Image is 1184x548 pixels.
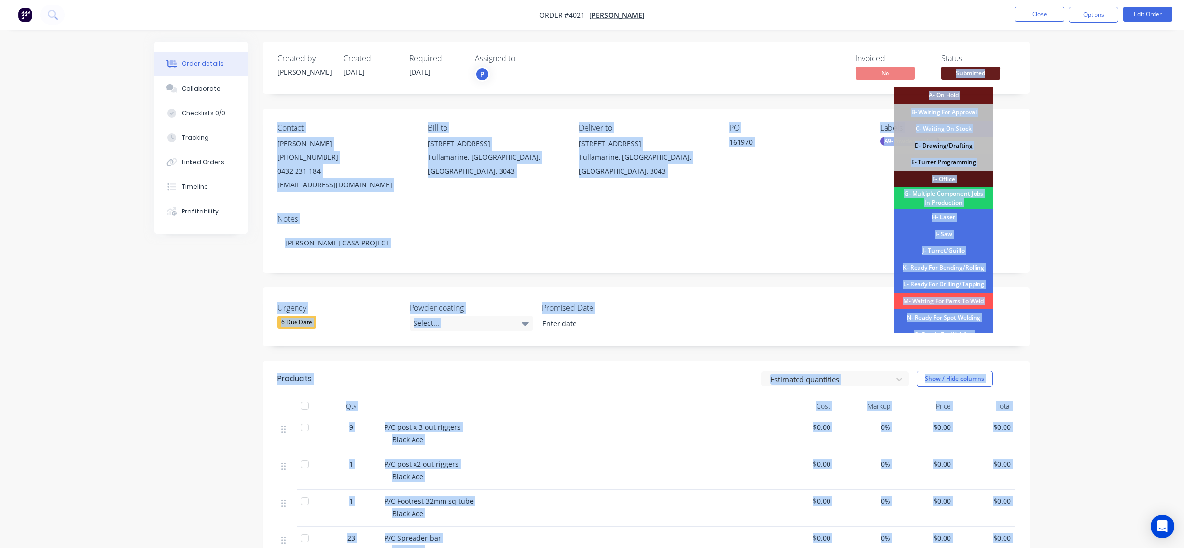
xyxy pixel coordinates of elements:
[959,422,1011,432] span: $0.00
[277,164,412,178] div: 0432 231 184
[917,371,993,387] button: Show / Hide columns
[349,459,353,469] span: 1
[343,54,397,63] div: Created
[1123,7,1172,22] button: Edit Order
[778,422,830,432] span: $0.00
[349,422,353,432] span: 9
[579,137,713,151] div: [STREET_ADDRESS]
[428,123,562,133] div: Bill to
[182,109,225,118] div: Checklists 0/0
[880,137,940,146] div: A9-Powdercoating
[894,226,993,243] div: I- Saw
[941,67,1000,79] span: Submitted
[154,125,248,150] button: Tracking
[579,123,713,133] div: Deliver to
[856,54,929,63] div: Invoiced
[409,54,463,63] div: Required
[154,150,248,175] button: Linked Orders
[894,259,993,276] div: K- Ready For Bending/Rolling
[894,209,993,226] div: H- Laser
[277,137,412,192] div: [PERSON_NAME][PHONE_NUMBER]0432 231 184[EMAIL_ADDRESS][DOMAIN_NAME]
[894,121,993,137] div: C- Waiting On Stock
[894,309,993,326] div: N- Ready For Spot Welding
[392,435,423,444] span: Black Ace
[154,52,248,76] button: Order details
[182,133,209,142] div: Tracking
[894,326,993,343] div: O- Ready For Welding
[894,171,993,187] div: F- Office
[894,137,993,154] div: D- Drawing/Drafting
[277,228,1015,258] div: [PERSON_NAME] CASA PROJECT
[729,123,864,133] div: PO
[1069,7,1118,23] button: Options
[277,316,316,329] div: 6 Due Date
[579,137,713,178] div: [STREET_ADDRESS]Tullamarine, [GEOGRAPHIC_DATA], [GEOGRAPHIC_DATA], 3043
[277,373,312,385] div: Products
[154,76,248,101] button: Collaborate
[392,509,423,518] span: Black Ace
[428,151,562,178] div: Tullamarine, [GEOGRAPHIC_DATA], [GEOGRAPHIC_DATA], 3043
[838,422,891,432] span: 0%
[535,316,658,331] input: Enter date
[838,459,891,469] span: 0%
[542,302,665,314] label: Promised Date
[277,151,412,164] div: [PHONE_NUMBER]
[277,214,1015,224] div: Notes
[589,10,645,20] a: [PERSON_NAME]
[343,67,365,77] span: [DATE]
[347,533,355,543] span: 23
[277,137,412,151] div: [PERSON_NAME]
[182,158,224,167] div: Linked Orders
[428,137,562,151] div: [STREET_ADDRESS]
[385,423,461,432] span: P/C post x 3 out riggers
[277,178,412,192] div: [EMAIL_ADDRESS][DOMAIN_NAME]
[880,123,1015,133] div: Labels
[410,316,533,331] div: Select...
[475,54,573,63] div: Assigned to
[182,183,208,191] div: Timeline
[409,67,431,77] span: [DATE]
[941,54,1015,63] div: Status
[277,67,331,77] div: [PERSON_NAME]
[277,54,331,63] div: Created by
[898,422,951,432] span: $0.00
[959,496,1011,506] span: $0.00
[349,496,353,506] span: 1
[385,459,459,469] span: P/C post x2 out riggers
[778,533,830,543] span: $0.00
[182,60,224,68] div: Order details
[894,293,993,309] div: M- Waiting For Parts To Weld
[838,496,891,506] span: 0%
[475,67,490,82] button: P
[385,496,474,506] span: P/C Footrest 32mm sq tube
[182,84,221,93] div: Collaborate
[428,137,562,178] div: [STREET_ADDRESS]Tullamarine, [GEOGRAPHIC_DATA], [GEOGRAPHIC_DATA], 3043
[154,101,248,125] button: Checklists 0/0
[856,67,915,79] span: No
[729,137,852,151] div: 161970
[955,396,1015,416] div: Total
[277,123,412,133] div: Contact
[898,496,951,506] span: $0.00
[941,67,1000,82] button: Submitted
[392,472,423,481] span: Black Ace
[277,302,400,314] label: Urgency
[898,459,951,469] span: $0.00
[959,533,1011,543] span: $0.00
[385,533,441,543] span: P/C Spreader bar
[898,533,951,543] span: $0.00
[778,496,830,506] span: $0.00
[959,459,1011,469] span: $0.00
[838,533,891,543] span: 0%
[834,396,895,416] div: Markup
[18,7,32,22] img: Factory
[894,276,993,293] div: L- Ready For Drilling/Tapping
[322,396,381,416] div: Qty
[894,87,993,104] div: A- On Hold
[579,151,713,178] div: Tullamarine, [GEOGRAPHIC_DATA], [GEOGRAPHIC_DATA], 3043
[410,302,533,314] label: Powder coating
[778,459,830,469] span: $0.00
[154,199,248,224] button: Profitability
